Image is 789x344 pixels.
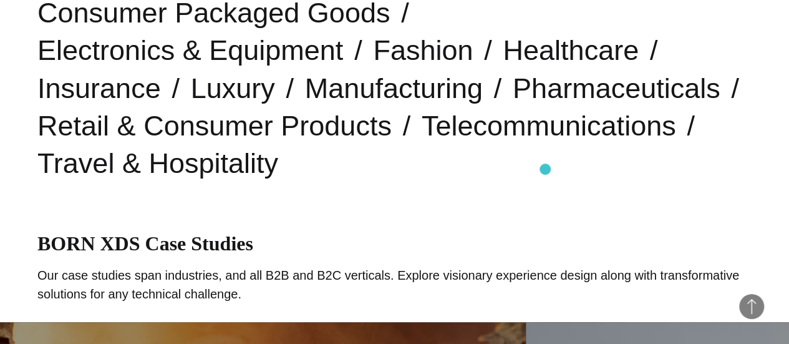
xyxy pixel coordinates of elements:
a: Retail & Consumer Products [37,110,392,142]
a: Manufacturing [305,72,483,104]
a: Insurance [37,72,161,104]
a: Electronics & Equipment [37,34,343,66]
button: Back to Top [739,294,764,319]
a: Travel & Hospitality [37,147,278,179]
a: Pharmaceuticals [513,72,720,104]
h1: BORN XDS Case Studies [37,232,752,255]
a: Luxury [191,72,275,104]
a: Telecommunications [422,110,676,142]
a: Fashion [373,34,473,66]
p: Our case studies span industries, and all B2B and B2C verticals. Explore visionary experience des... [37,266,752,303]
a: Healthcare [503,34,639,66]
